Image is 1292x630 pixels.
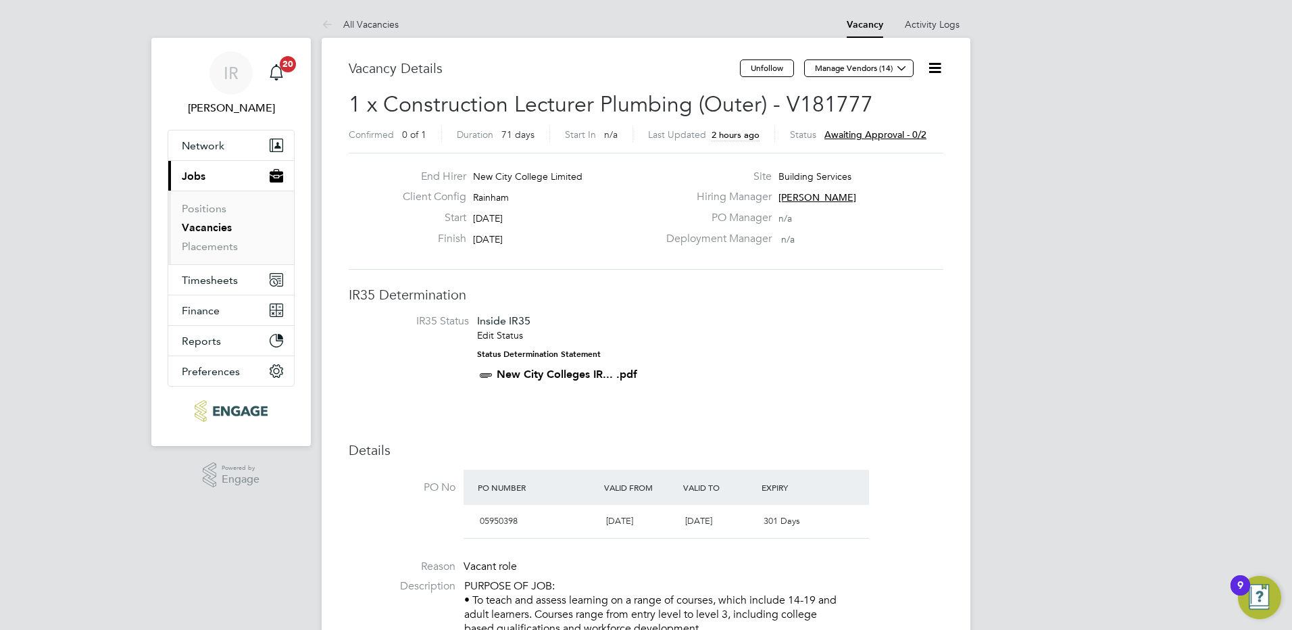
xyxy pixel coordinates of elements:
[349,560,455,574] label: Reason
[263,51,290,95] a: 20
[712,129,760,141] span: 2 hours ago
[658,232,772,246] label: Deployment Manager
[362,314,469,329] label: IR35 Status
[565,128,596,141] label: Start In
[648,128,706,141] label: Last Updated
[203,462,260,488] a: Powered byEngage
[168,356,294,386] button: Preferences
[604,128,618,141] span: n/a
[392,170,466,184] label: End Hirer
[473,170,582,183] span: New City College Limited
[322,18,399,30] a: All Vacancies
[601,475,680,500] div: Valid From
[168,191,294,264] div: Jobs
[480,515,518,527] span: 05950398
[280,56,296,72] span: 20
[501,128,535,141] span: 71 days
[349,481,455,495] label: PO No
[182,221,232,234] a: Vacancies
[781,233,795,245] span: n/a
[168,400,295,422] a: Go to home page
[658,170,772,184] label: Site
[182,202,226,215] a: Positions
[151,38,311,446] nav: Main navigation
[402,128,426,141] span: 0 of 1
[349,579,455,593] label: Description
[658,190,772,204] label: Hiring Manager
[168,100,295,116] span: Ian Rist
[168,265,294,295] button: Timesheets
[168,130,294,160] button: Network
[905,18,960,30] a: Activity Logs
[182,139,224,152] span: Network
[477,349,601,359] strong: Status Determination Statement
[349,91,873,118] span: 1 x Construction Lecturer Plumbing (Outer) - V181777
[349,59,740,77] h3: Vacancy Details
[477,329,523,341] a: Edit Status
[847,19,883,30] a: Vacancy
[168,326,294,356] button: Reports
[1237,585,1243,603] div: 9
[473,233,503,245] span: [DATE]
[182,170,205,183] span: Jobs
[473,191,509,203] span: Rainham
[658,211,772,225] label: PO Manager
[477,314,530,327] span: Inside IR35
[606,515,633,527] span: [DATE]
[182,365,240,378] span: Preferences
[680,475,759,500] div: Valid To
[778,170,851,183] span: Building Services
[804,59,914,77] button: Manage Vendors (14)
[474,475,601,500] div: PO Number
[1238,576,1281,619] button: Open Resource Center, 9 new notifications
[392,232,466,246] label: Finish
[824,128,926,141] span: Awaiting approval - 0/2
[497,368,637,381] a: New City Colleges IR... .pdf
[464,560,517,573] span: Vacant role
[168,295,294,325] button: Finance
[168,161,294,191] button: Jobs
[758,475,837,500] div: Expiry
[685,515,712,527] span: [DATE]
[349,128,394,141] label: Confirmed
[349,286,943,304] h3: IR35 Determination
[392,190,466,204] label: Client Config
[740,59,794,77] button: Unfollow
[778,212,792,224] span: n/a
[182,335,221,347] span: Reports
[182,304,220,317] span: Finance
[182,274,238,287] span: Timesheets
[349,441,943,459] h3: Details
[224,64,239,82] span: IR
[392,211,466,225] label: Start
[222,462,259,474] span: Powered by
[222,474,259,485] span: Engage
[778,191,856,203] span: [PERSON_NAME]
[790,128,816,141] label: Status
[473,212,503,224] span: [DATE]
[168,51,295,116] a: IR[PERSON_NAME]
[457,128,493,141] label: Duration
[764,515,800,527] span: 301 Days
[182,240,238,253] a: Placements
[195,400,267,422] img: ncclondon-logo-retina.png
